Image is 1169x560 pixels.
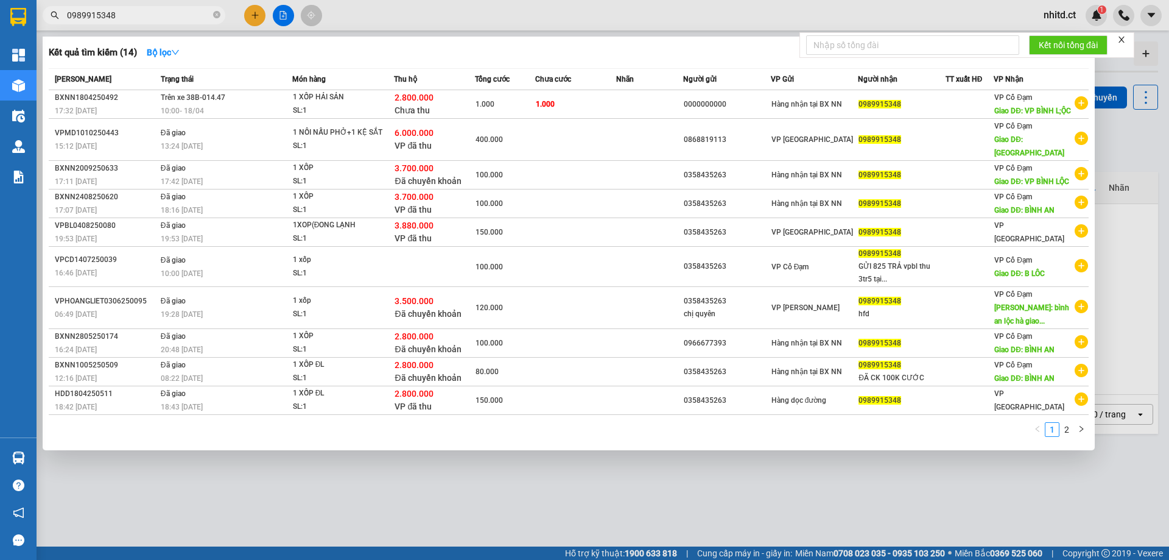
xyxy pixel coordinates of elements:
[771,228,853,236] span: VP [GEOGRAPHIC_DATA]
[994,374,1055,383] span: Giao DĐ: BÌNH AN
[55,91,157,104] div: BXNN1804250492
[858,260,945,286] div: GỬI 825 TRẢ vpbl thu 3tr5 tại...
[12,49,25,62] img: dashboard-icon
[684,394,770,407] div: 0358435263
[684,308,770,321] div: chị quyên
[13,480,24,491] span: question-circle
[55,374,97,383] span: 12:16 [DATE]
[684,366,770,378] div: 0358435263
[946,75,983,83] span: TT xuất HĐ
[55,253,157,266] div: VPCD1407250039
[858,228,901,236] span: 0989915348
[293,232,384,246] div: SL: 1
[395,296,434,306] span: 3.500.000
[858,361,901,369] span: 0989915348
[55,359,157,372] div: BXNN1005250509
[395,344,461,354] span: Đã chuyển khoản
[293,330,384,343] div: 1 XỐP
[161,361,186,369] span: Đã giao
[1074,422,1089,437] button: right
[55,75,111,83] span: [PERSON_NAME]
[395,163,434,173] span: 3.700.000
[858,199,901,208] span: 0989915348
[1075,132,1088,145] span: plus-circle
[771,367,842,376] span: Hàng nhận tại BX NN
[476,339,503,347] span: 100.000
[171,48,180,57] span: down
[55,235,97,243] span: 19:53 [DATE]
[293,308,384,321] div: SL: 1
[395,176,461,186] span: Đã chuyển khoản
[161,374,203,383] span: 08:22 [DATE]
[161,142,203,151] span: 13:24 [DATE]
[683,75,717,83] span: Người gửi
[49,46,137,59] h3: Kết quả tìm kiếm ( 14 )
[684,295,770,308] div: 0358435263
[55,127,157,140] div: VPMD1010250443
[994,389,1064,411] span: VP [GEOGRAPHIC_DATA]
[161,193,186,201] span: Đã giao
[161,164,186,172] span: Đã giao
[858,135,901,144] span: 0989915348
[476,228,503,236] span: 150.000
[1029,35,1108,55] button: Kết nối tổng đài
[994,93,1032,102] span: VP Cổ Đạm
[55,142,97,151] span: 15:12 [DATE]
[13,534,24,546] span: message
[137,43,189,62] button: Bộ lọcdown
[684,133,770,146] div: 0868819113
[858,75,897,83] span: Người nhận
[161,297,186,305] span: Đã giao
[213,11,220,18] span: close-circle
[394,75,417,83] span: Thu hộ
[1075,392,1088,406] span: plus-circle
[293,387,384,400] div: 1 XỐP ĐL
[771,100,842,108] span: Hàng nhận tại BX NN
[476,303,503,312] span: 120.000
[55,107,97,115] span: 17:32 [DATE]
[1074,422,1089,437] li: Next Page
[13,507,24,519] span: notification
[684,260,770,273] div: 0358435263
[994,256,1032,264] span: VP Cổ Đạm
[293,104,384,118] div: SL: 1
[161,107,204,115] span: 10:00 - 18/04
[1075,259,1088,272] span: plus-circle
[293,140,384,153] div: SL: 1
[1075,364,1088,377] span: plus-circle
[161,269,203,278] span: 10:00 [DATE]
[1030,422,1045,437] li: Previous Page
[858,308,945,321] div: hfd
[161,93,225,102] span: Trên xe 38B-014.47
[994,206,1055,214] span: Giao DĐ: BÌNH AN
[161,332,186,341] span: Đã giao
[994,107,1071,115] span: Giao DĐ: VP BÌNH L;ỘC
[293,126,384,140] div: 1 NỒI NẤU PHỞ+1 KỆ SẮT
[67,9,211,22] input: Tìm tên, số ĐT hoặc mã đơn
[1039,38,1098,52] span: Kết nối tổng đài
[771,263,809,271] span: VP Cổ Đạm
[858,372,945,385] div: ĐÃ CK 100K CƯỚC
[536,100,555,108] span: 1.000
[1078,425,1085,433] span: right
[161,206,203,214] span: 18:16 [DATE]
[55,330,157,343] div: BXNN2805250174
[1075,335,1088,349] span: plus-circle
[161,177,203,186] span: 17:42 [DATE]
[994,164,1032,172] span: VP Cổ Đạm
[292,75,326,83] span: Món hàng
[293,372,384,385] div: SL: 1
[476,135,503,144] span: 400.000
[994,361,1032,369] span: VP Cổ Đạm
[535,75,571,83] span: Chưa cước
[161,129,186,137] span: Đã giao
[771,199,842,208] span: Hàng nhận tại BX NN
[616,75,634,83] span: Nhãn
[1060,423,1073,436] a: 2
[806,35,1019,55] input: Nhập số tổng đài
[476,367,499,376] span: 80.000
[395,373,461,383] span: Đã chuyển khoản
[771,135,853,144] span: VP [GEOGRAPHIC_DATA]
[293,175,384,188] div: SL: 1
[994,75,1023,83] span: VP Nhận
